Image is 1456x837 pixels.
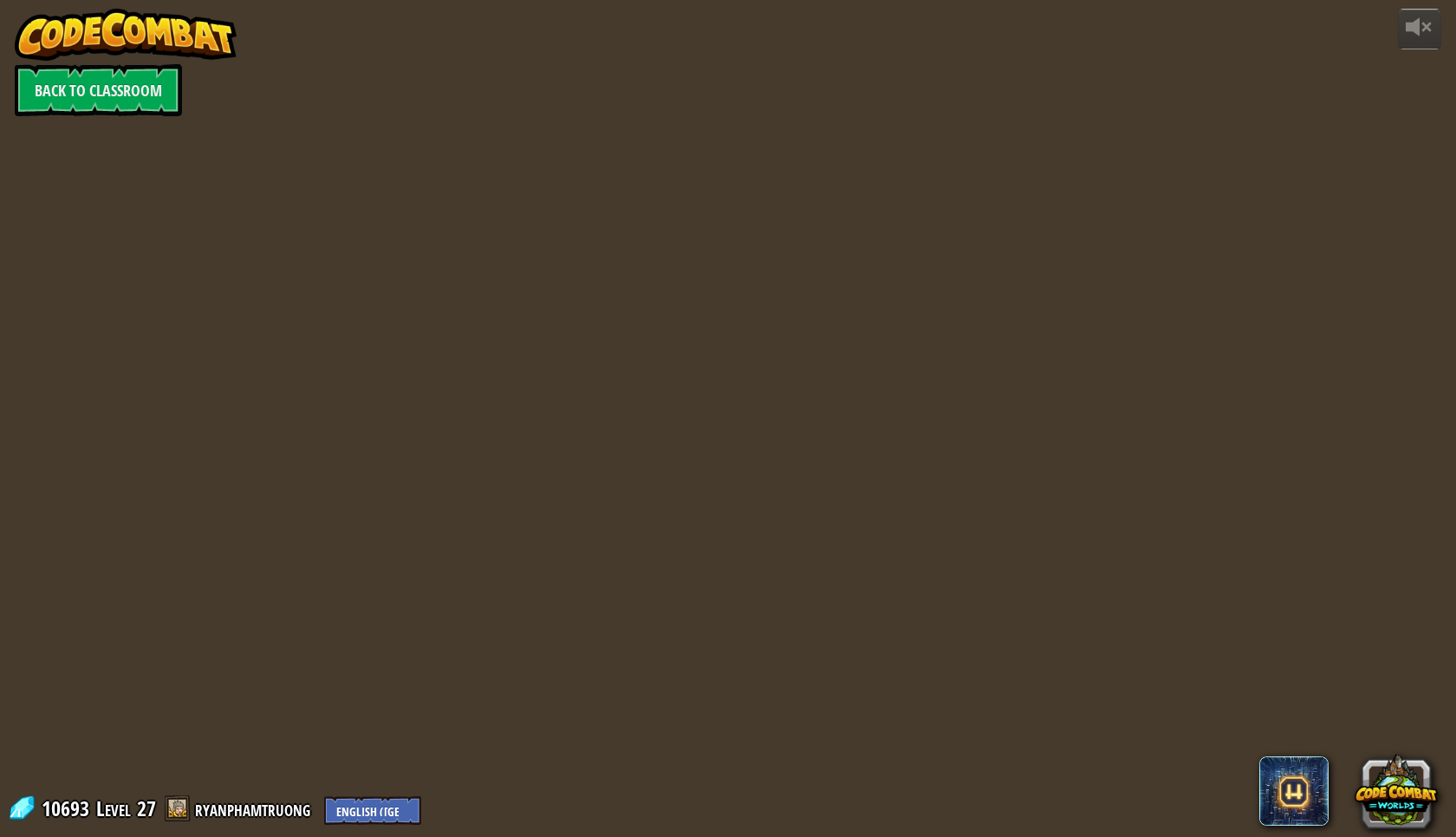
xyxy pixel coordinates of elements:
[137,794,156,822] span: 27
[1398,9,1441,49] button: Adjust volume
[15,9,237,61] img: CodeCombat - Learn how to code by playing a game
[195,794,315,822] a: ryanphamtruong
[96,794,131,823] span: Level
[15,64,182,116] a: Back to Classroom
[42,794,94,822] span: 10693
